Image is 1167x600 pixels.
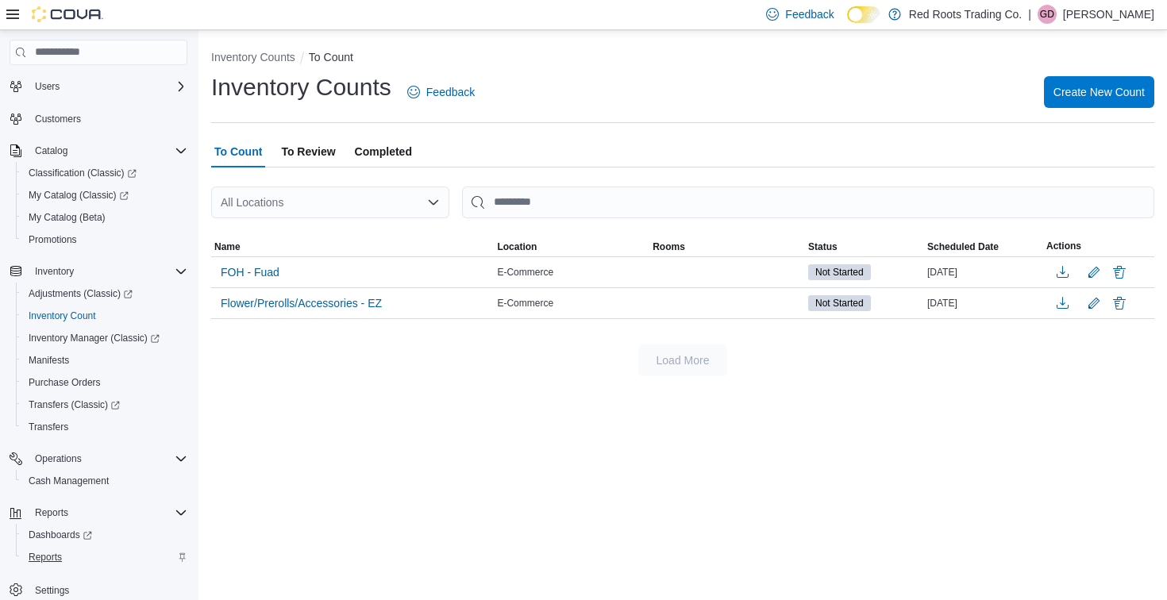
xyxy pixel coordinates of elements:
[16,162,194,184] a: Classification (Classic)
[1110,263,1129,282] button: Delete
[847,6,880,23] input: Dark Mode
[3,502,194,524] button: Reports
[1053,84,1145,100] span: Create New Count
[29,262,80,281] button: Inventory
[214,240,241,253] span: Name
[211,49,1154,68] nav: An example of EuiBreadcrumbs
[657,352,710,368] span: Load More
[3,260,194,283] button: Inventory
[29,503,75,522] button: Reports
[22,417,187,437] span: Transfers
[29,77,187,96] span: Users
[35,584,69,597] span: Settings
[22,284,187,303] span: Adjustments (Classic)
[22,208,187,227] span: My Catalog (Beta)
[29,449,187,468] span: Operations
[35,144,67,157] span: Catalog
[638,344,727,376] button: Load More
[29,581,75,600] a: Settings
[29,579,187,599] span: Settings
[16,349,194,371] button: Manifests
[909,5,1022,24] p: Red Roots Trading Co.
[808,295,871,311] span: Not Started
[16,470,194,492] button: Cash Management
[22,186,135,205] a: My Catalog (Classic)
[22,395,187,414] span: Transfers (Classic)
[16,229,194,251] button: Promotions
[29,310,96,322] span: Inventory Count
[22,230,83,249] a: Promotions
[653,240,685,253] span: Rooms
[211,71,391,103] h1: Inventory Counts
[3,75,194,98] button: Users
[1084,291,1103,315] button: Edit count details
[29,141,187,160] span: Catalog
[29,475,109,487] span: Cash Management
[211,237,494,256] button: Name
[3,107,194,130] button: Customers
[22,163,187,183] span: Classification (Classic)
[22,186,187,205] span: My Catalog (Classic)
[29,211,106,224] span: My Catalog (Beta)
[29,376,101,389] span: Purchase Orders
[16,546,194,568] button: Reports
[281,136,335,167] span: To Review
[29,551,62,563] span: Reports
[22,471,187,490] span: Cash Management
[35,265,74,278] span: Inventory
[16,184,194,206] a: My Catalog (Classic)
[22,284,139,303] a: Adjustments (Classic)
[32,6,103,22] img: Cova
[1110,294,1129,313] button: Delete
[211,51,295,63] button: Inventory Counts
[497,240,537,253] span: Location
[221,295,382,311] span: Flower/Prerolls/Accessories - EZ
[35,113,81,125] span: Customers
[22,329,166,348] a: Inventory Manager (Classic)
[29,332,160,344] span: Inventory Manager (Classic)
[3,140,194,162] button: Catalog
[29,449,88,468] button: Operations
[1038,5,1057,24] div: Giles De Souza
[29,189,129,202] span: My Catalog (Classic)
[924,294,1043,313] div: [DATE]
[927,240,999,253] span: Scheduled Date
[29,503,187,522] span: Reports
[805,237,924,256] button: Status
[214,260,286,284] button: FOH - Fuad
[16,327,194,349] a: Inventory Manager (Classic)
[29,262,187,281] span: Inventory
[497,297,553,310] span: E-Commerce
[497,266,553,279] span: E-Commerce
[309,51,353,63] button: To Count
[785,6,834,22] span: Feedback
[1028,5,1031,24] p: |
[22,163,143,183] a: Classification (Classic)
[214,291,388,315] button: Flower/Prerolls/Accessories - EZ
[22,351,187,370] span: Manifests
[29,354,69,367] span: Manifests
[22,306,187,325] span: Inventory Count
[35,506,68,519] span: Reports
[29,529,92,541] span: Dashboards
[426,84,475,100] span: Feedback
[22,395,126,414] a: Transfers (Classic)
[29,110,87,129] a: Customers
[808,264,871,280] span: Not Started
[3,448,194,470] button: Operations
[1084,260,1103,284] button: Edit count details
[22,306,102,325] a: Inventory Count
[22,417,75,437] a: Transfers
[22,548,187,567] span: Reports
[649,237,805,256] button: Rooms
[815,296,864,310] span: Not Started
[924,263,1043,282] div: [DATE]
[22,525,187,544] span: Dashboards
[22,373,107,392] a: Purchase Orders
[427,196,440,209] button: Open list of options
[815,265,864,279] span: Not Started
[29,421,68,433] span: Transfers
[847,23,848,24] span: Dark Mode
[16,371,194,394] button: Purchase Orders
[16,283,194,305] a: Adjustments (Classic)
